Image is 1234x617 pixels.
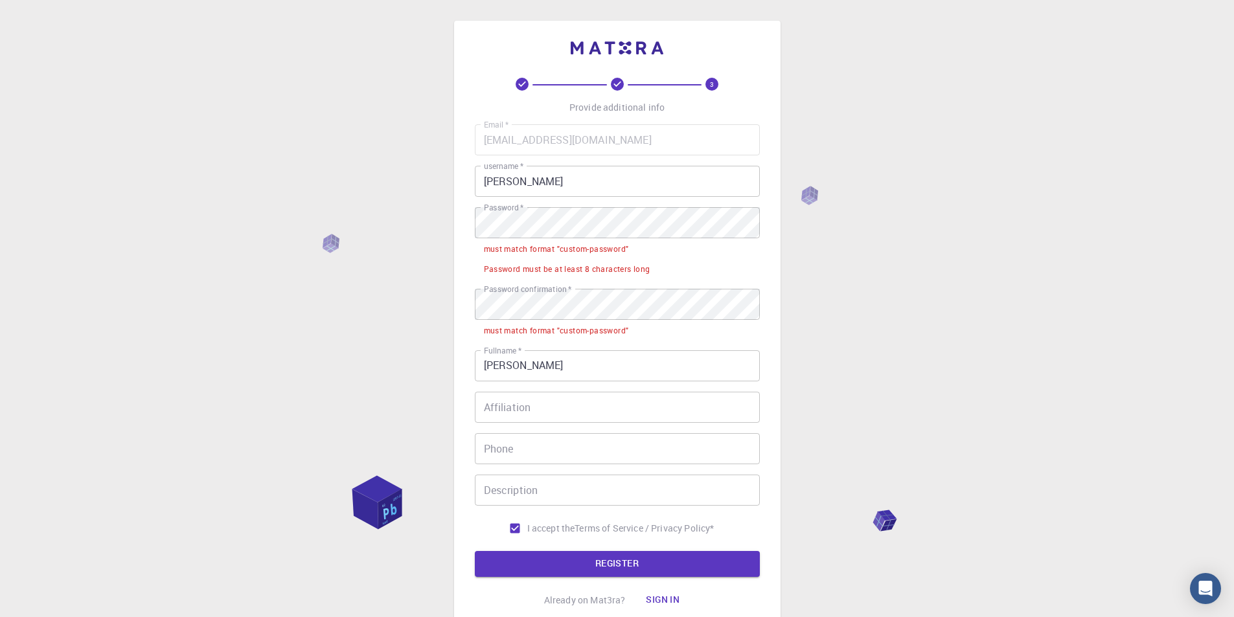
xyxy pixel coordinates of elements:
[1190,573,1221,604] div: Open Intercom Messenger
[484,119,508,130] label: Email
[484,202,523,213] label: Password
[575,522,714,535] p: Terms of Service / Privacy Policy *
[484,263,650,276] div: Password must be at least 8 characters long
[710,80,714,89] text: 3
[635,587,690,613] button: Sign in
[475,551,760,577] button: REGISTER
[544,594,626,607] p: Already on Mat3ra?
[484,324,629,337] div: must match format "custom-password"
[484,243,629,256] div: must match format "custom-password"
[527,522,575,535] span: I accept the
[484,161,523,172] label: username
[484,284,571,295] label: Password confirmation
[484,345,521,356] label: Fullname
[569,101,665,114] p: Provide additional info
[575,522,714,535] a: Terms of Service / Privacy Policy*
